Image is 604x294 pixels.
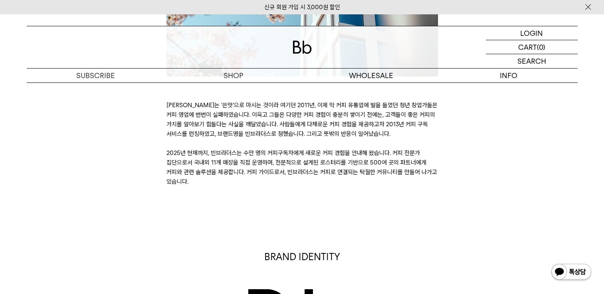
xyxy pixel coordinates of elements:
[264,4,340,11] a: 신규 회원 가입 시 3,000원 할인
[520,26,543,40] p: LOGIN
[551,263,592,282] img: 카카오톡 채널 1:1 채팅 버튼
[486,40,578,54] a: CART (0)
[518,40,537,54] p: CART
[166,250,438,264] p: BRAND IDENTITY
[486,26,578,40] a: LOGIN
[166,100,438,186] p: [PERSON_NAME]는 ‘쓴맛’으로 마시는 것이라 여기던 2011년, 이제 막 커피 유통업에 발을 들였던 청년 창업가들은 커피 영업에 번번이 실패하였습니다. 이윽고 그들은...
[27,69,164,82] a: SUBSCRIBE
[293,41,312,54] img: 로고
[440,69,578,82] p: INFO
[517,54,546,68] p: SEARCH
[164,69,302,82] a: SHOP
[537,40,545,54] p: (0)
[302,69,440,82] p: WHOLESALE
